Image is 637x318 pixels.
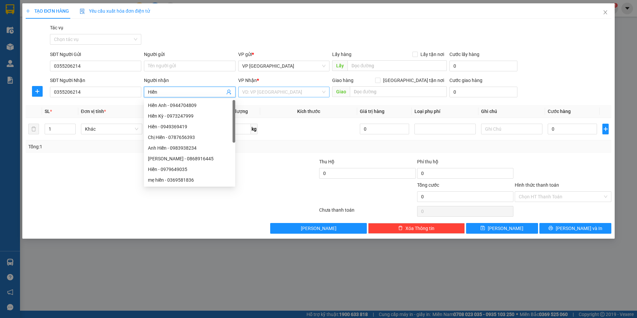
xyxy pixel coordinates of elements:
button: plus [32,86,43,97]
div: mẹ hiền - 0369581836 [148,176,231,184]
div: Chị Hiền - 0787656393 [148,134,231,141]
span: Lấy [332,60,347,71]
span: [PERSON_NAME] [488,225,523,232]
button: delete [28,124,39,134]
input: Cước giao hàng [449,87,517,97]
button: plus [602,124,609,134]
label: Tác vụ [50,25,63,30]
div: Chị Hiền - 0787656393 [144,132,235,143]
button: [PERSON_NAME] [270,223,367,234]
div: Người nhận [144,77,235,84]
span: Cước hàng [548,109,571,114]
div: Phí thu hộ [417,158,514,168]
span: Giao [332,86,350,97]
span: 24 [PERSON_NAME] - Vinh - [GEOGRAPHIC_DATA] [30,22,88,34]
strong: Hotline : [PHONE_NUMBER] - [PHONE_NUMBER] [28,44,89,55]
span: Khác [85,124,138,134]
div: Hiền Kỳ - 0973247999 [148,112,231,120]
span: Thu Hộ [319,159,334,164]
span: user-add [226,89,232,95]
span: Lấy hàng [332,52,351,57]
div: Anh Hiền - 0983938234 [148,144,231,152]
span: VPCL1310250025 [93,25,141,32]
th: Ghi chú [478,105,545,118]
div: Hiền - 0949369419 [148,123,231,130]
span: Kích thước [297,109,320,114]
span: Giá trị hàng [360,109,384,114]
label: Cước giao hàng [449,78,482,83]
span: TẠO ĐƠN HÀNG [26,8,69,14]
input: Cước lấy hàng [449,61,517,71]
div: Anh Hiền - 0983938234 [144,143,235,153]
span: Lấy tận nơi [418,51,447,58]
span: Giao hàng [332,78,353,83]
div: Hiền Kỳ - 0973247999 [144,111,235,121]
span: Xóa Thông tin [405,225,434,232]
span: Tổng cước [417,182,439,188]
button: printer[PERSON_NAME] và In [539,223,611,234]
span: printer [548,226,553,231]
span: kg [251,124,258,134]
strong: HÃNG XE HẢI HOÀNG GIA [38,7,80,21]
img: icon [80,9,85,14]
span: VP Can Lộc [242,61,325,71]
span: plus [32,89,42,94]
label: Hình thức thanh toán [515,182,559,188]
div: Hiền - 0979649035 [148,166,231,173]
span: Đơn vị tính [81,109,106,114]
div: [PERSON_NAME] - 0868916445 [148,155,231,162]
div: VP gửi [238,51,329,58]
span: Yêu cầu xuất hóa đơn điện tử [80,8,150,14]
span: plus [26,9,30,13]
div: Hiền - 0949369419 [144,121,235,132]
div: Hiền Anh - 0944704809 [144,100,235,111]
span: [GEOGRAPHIC_DATA] tận nơi [380,77,447,84]
button: Close [596,3,615,22]
span: close [603,10,608,15]
div: Hiền Anh - 0944704809 [148,102,231,109]
button: deleteXóa Thông tin [368,223,465,234]
span: VP Nhận [238,78,257,83]
div: SĐT Người Gửi [50,51,141,58]
div: Người gửi [144,51,235,58]
div: Chưa thanh toán [318,206,416,218]
span: [PERSON_NAME] và In [556,225,602,232]
input: Dọc đường [350,86,447,97]
th: Loại phụ phí [412,105,478,118]
span: plus [603,126,608,132]
button: save[PERSON_NAME] [466,223,538,234]
input: Ghi Chú [481,124,542,134]
div: mẹ hiền - 0369581836 [144,175,235,185]
img: logo [4,15,25,48]
strong: PHIẾU GỬI HÀNG [32,36,86,43]
span: Định lượng [224,109,248,114]
div: Tổng: 1 [28,143,246,150]
span: SL [45,109,50,114]
span: [PERSON_NAME] [301,225,336,232]
span: delete [398,226,403,231]
div: Hiền - 0979649035 [144,164,235,175]
label: Cước lấy hàng [449,52,479,57]
input: Dọc đường [347,60,447,71]
input: 0 [360,124,409,134]
span: save [480,226,485,231]
div: SĐT Người Nhận [50,77,141,84]
div: lê hiền - 0868916445 [144,153,235,164]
